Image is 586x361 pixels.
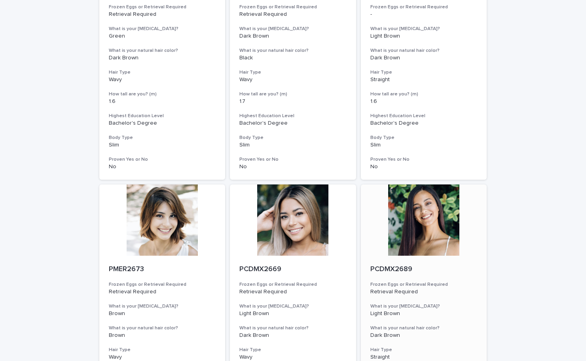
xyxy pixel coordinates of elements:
[109,26,216,32] h3: What is your [MEDICAL_DATA]?
[370,98,478,105] p: 1.6
[239,26,347,32] h3: What is your [MEDICAL_DATA]?
[370,265,478,274] p: PCDMX2689
[370,303,478,310] h3: What is your [MEDICAL_DATA]?
[370,289,478,295] p: Retrieval Required
[370,47,478,54] h3: What is your natural hair color?
[370,347,478,353] h3: Hair Type
[370,69,478,76] h3: Hair Type
[239,332,347,339] p: Dark Brown
[370,113,478,119] h3: Highest Education Level
[109,120,216,127] p: Bachelor's Degree
[239,289,347,295] p: Retrieval Required
[109,135,216,141] h3: Body Type
[370,76,478,83] p: Straight
[370,142,478,148] p: Slim
[370,91,478,97] h3: How tall are you? (m)
[109,55,216,61] p: Dark Brown
[370,4,478,10] h3: Frozen Eggs or Retrieval Required
[239,135,347,141] h3: Body Type
[239,354,347,361] p: Wavy
[239,156,347,163] h3: Proven Yes or No
[370,156,478,163] h3: Proven Yes or No
[239,69,347,76] h3: Hair Type
[109,265,216,274] p: PMER2673
[370,26,478,32] h3: What is your [MEDICAL_DATA]?
[239,76,347,83] p: Wavy
[109,113,216,119] h3: Highest Education Level
[239,47,347,54] h3: What is your natural hair color?
[239,265,347,274] p: PCDMX2669
[370,11,478,18] p: -
[239,4,347,10] h3: Frozen Eggs or Retrieval Required
[239,120,347,127] p: Bachelor's Degree
[239,142,347,148] p: Slim
[239,281,347,288] h3: Frozen Eggs or Retrieval Required
[109,91,216,97] h3: How tall are you? (m)
[109,98,216,105] p: 1.6
[370,354,478,361] p: Straight
[370,281,478,288] h3: Frozen Eggs or Retrieval Required
[109,163,216,170] p: No
[239,55,347,61] p: Black
[109,47,216,54] h3: What is your natural hair color?
[239,11,347,18] p: Retrieval Required
[370,310,478,317] p: Light Brown
[239,347,347,353] h3: Hair Type
[109,281,216,288] h3: Frozen Eggs or Retrieval Required
[109,310,216,317] p: Brown
[109,4,216,10] h3: Frozen Eggs or Retrieval Required
[109,76,216,83] p: Wavy
[239,91,347,97] h3: How tall are you? (m)
[109,33,216,40] p: Green
[370,135,478,141] h3: Body Type
[109,11,216,18] p: Retrieval Required
[109,332,216,339] p: Brown
[239,98,347,105] p: 1.7
[370,55,478,61] p: Dark Brown
[239,310,347,317] p: Light Brown
[370,163,478,170] p: No
[239,303,347,310] h3: What is your [MEDICAL_DATA]?
[370,332,478,339] p: Dark Brown
[239,113,347,119] h3: Highest Education Level
[239,33,347,40] p: Dark Brown
[109,289,216,295] p: Retrieval Required
[109,69,216,76] h3: Hair Type
[239,325,347,331] h3: What is your natural hair color?
[239,163,347,170] p: No
[109,156,216,163] h3: Proven Yes or No
[370,325,478,331] h3: What is your natural hair color?
[370,120,478,127] p: Bachelor's Degree
[370,33,478,40] p: Light Brown
[109,354,216,361] p: Wavy
[109,142,216,148] p: Slim
[109,303,216,310] h3: What is your [MEDICAL_DATA]?
[109,347,216,353] h3: Hair Type
[109,325,216,331] h3: What is your natural hair color?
